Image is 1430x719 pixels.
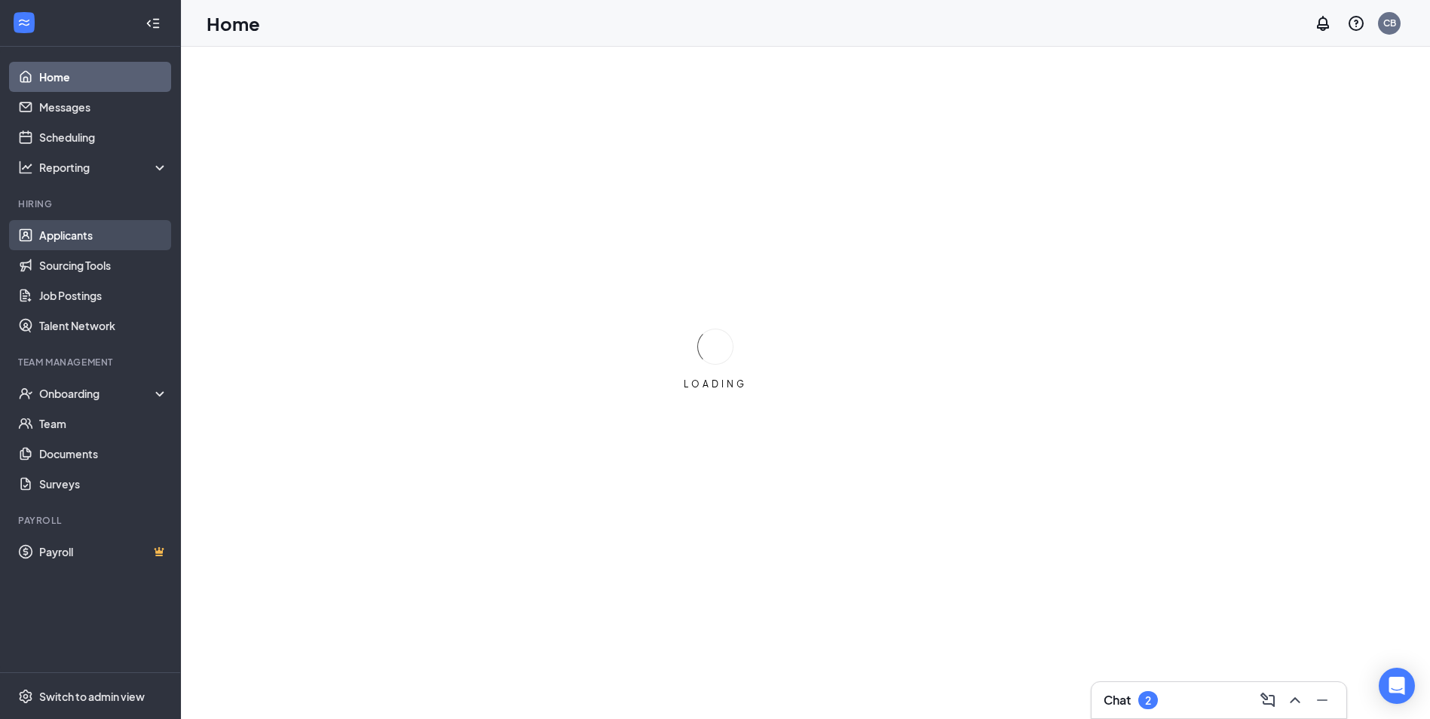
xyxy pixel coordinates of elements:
a: Documents [39,439,168,469]
button: ComposeMessage [1256,688,1280,712]
a: Applicants [39,220,168,250]
svg: Settings [18,689,33,704]
svg: QuestionInfo [1347,14,1365,32]
svg: Analysis [18,160,33,175]
div: Switch to admin view [39,689,145,704]
a: Scheduling [39,122,168,152]
svg: UserCheck [18,386,33,401]
div: Reporting [39,160,169,175]
div: Hiring [18,197,165,210]
button: ChevronUp [1283,688,1307,712]
div: Payroll [18,514,165,527]
a: Job Postings [39,280,168,311]
h1: Home [207,11,260,36]
svg: Minimize [1313,691,1331,709]
svg: WorkstreamLogo [17,15,32,30]
a: Home [39,62,168,92]
h3: Chat [1104,692,1131,708]
a: Messages [39,92,168,122]
svg: ComposeMessage [1259,691,1277,709]
a: Sourcing Tools [39,250,168,280]
a: Team [39,408,168,439]
div: 2 [1145,694,1151,707]
div: Open Intercom Messenger [1379,668,1415,704]
div: Onboarding [39,386,155,401]
div: CB [1383,17,1396,29]
button: Minimize [1310,688,1334,712]
a: Surveys [39,469,168,499]
div: LOADING [678,378,753,390]
svg: ChevronUp [1286,691,1304,709]
div: Team Management [18,356,165,369]
svg: Notifications [1314,14,1332,32]
a: Talent Network [39,311,168,341]
a: PayrollCrown [39,537,168,567]
svg: Collapse [145,16,161,31]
